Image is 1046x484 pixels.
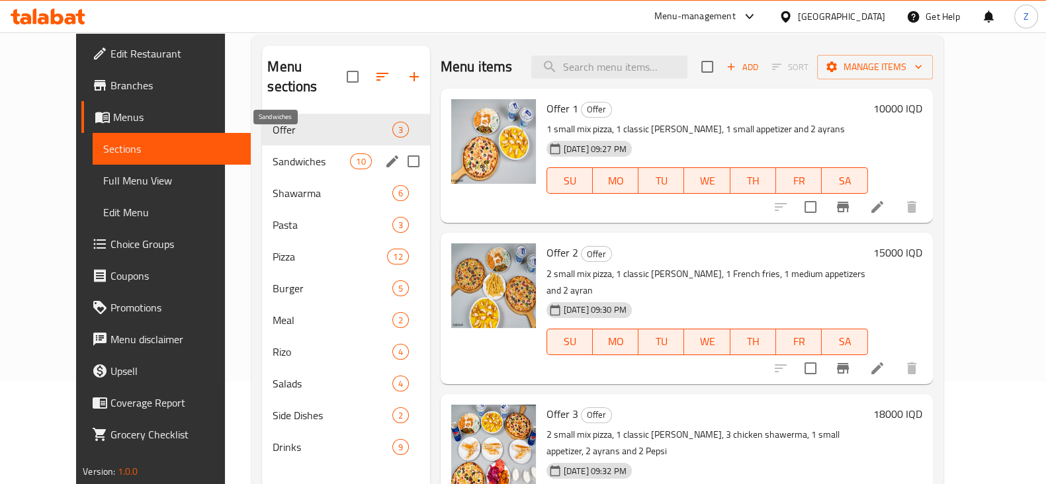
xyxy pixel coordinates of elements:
div: Menu-management [654,9,736,24]
a: Sections [93,133,251,165]
button: WE [684,329,730,355]
span: 3 [393,219,408,231]
span: Manage items [828,59,922,75]
div: [GEOGRAPHIC_DATA] [798,9,885,24]
span: Grocery Checklist [110,426,240,442]
div: items [392,344,409,360]
span: WE [689,332,724,351]
div: items [392,312,409,328]
span: SU [552,332,588,351]
button: FR [776,329,822,355]
span: Full Menu View [103,173,240,188]
span: Branches [110,77,240,93]
div: Offer3 [262,114,429,145]
span: TH [736,171,771,190]
span: 10 [351,155,370,168]
img: Offer 2 [451,243,536,328]
span: TU [644,332,679,351]
div: Burger5 [262,272,429,304]
div: Drinks9 [262,431,429,463]
p: 2 small mix pizza, 1 classic [PERSON_NAME], 3 chicken shawerma, 1 small appetizer, 2 ayrans and 2... [546,426,868,460]
button: FR [776,167,822,194]
span: SU [552,171,588,190]
div: Side Dishes2 [262,399,429,431]
div: items [392,185,409,201]
button: delete [896,352,928,384]
span: Pasta [273,217,392,233]
button: TH [730,167,776,194]
h6: 18000 IQD [873,405,922,423]
div: items [392,376,409,391]
span: 3 [393,124,408,136]
span: Select all sections [339,63,367,91]
span: [DATE] 09:32 PM [558,465,632,477]
button: TU [638,329,684,355]
span: Offer [273,122,392,138]
span: TH [736,332,771,351]
a: Grocery Checklist [81,419,251,450]
a: Edit menu item [869,360,885,376]
h6: 10000 IQD [873,99,922,118]
nav: Menu sections [262,108,429,468]
a: Menu disclaimer [81,323,251,355]
p: 2 small mix pizza, 1 classic [PERSON_NAME], 1 French fries, 1 medium appetizers and 2 ayran [546,266,868,299]
span: Offer [582,102,611,117]
span: MO [598,332,633,351]
a: Coupons [81,260,251,292]
span: [DATE] 09:27 PM [558,143,632,155]
span: Sandwiches [273,153,350,169]
a: Edit menu item [869,199,885,215]
span: Edit Menu [103,204,240,220]
span: Select section first [763,57,817,77]
span: Offer 1 [546,99,578,118]
button: Manage items [817,55,933,79]
span: Select to update [797,193,824,221]
span: Salads [273,376,392,391]
span: WE [689,171,724,190]
span: Pizza [273,249,387,264]
div: items [392,439,409,455]
span: 5 [393,282,408,295]
button: SA [822,167,867,194]
span: Offer 3 [546,404,578,424]
span: Meal [273,312,392,328]
a: Choice Groups [81,228,251,260]
button: Branch-specific-item [827,191,859,223]
span: SA [827,332,862,351]
div: items [392,407,409,423]
a: Menus [81,101,251,133]
span: Version: [83,463,115,480]
span: Coverage Report [110,395,240,411]
img: Offer 1 [451,99,536,184]
a: Edit Restaurant [81,38,251,69]
div: Shawarma6 [262,177,429,209]
div: Offer [581,246,612,262]
a: Full Menu View [93,165,251,196]
button: SU [546,167,593,194]
div: Shawarma [273,185,392,201]
button: TU [638,167,684,194]
span: FR [781,332,816,351]
span: Offer [582,407,611,423]
div: Pizza12 [262,241,429,272]
span: Select section [693,53,721,81]
a: Branches [81,69,251,101]
span: 4 [393,346,408,358]
div: Pasta3 [262,209,429,241]
span: Add [724,60,760,75]
span: Sections [103,141,240,157]
span: SA [827,171,862,190]
span: MO [598,171,633,190]
p: 1 small mix pizza, 1 classic [PERSON_NAME], 1 small appetizer and 2 ayrans [546,121,868,138]
div: Rizo4 [262,336,429,368]
a: Coverage Report [81,387,251,419]
h6: 15000 IQD [873,243,922,262]
span: Menu disclaimer [110,331,240,347]
span: 6 [393,187,408,200]
div: Burger [273,280,392,296]
span: Side Dishes [273,407,392,423]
